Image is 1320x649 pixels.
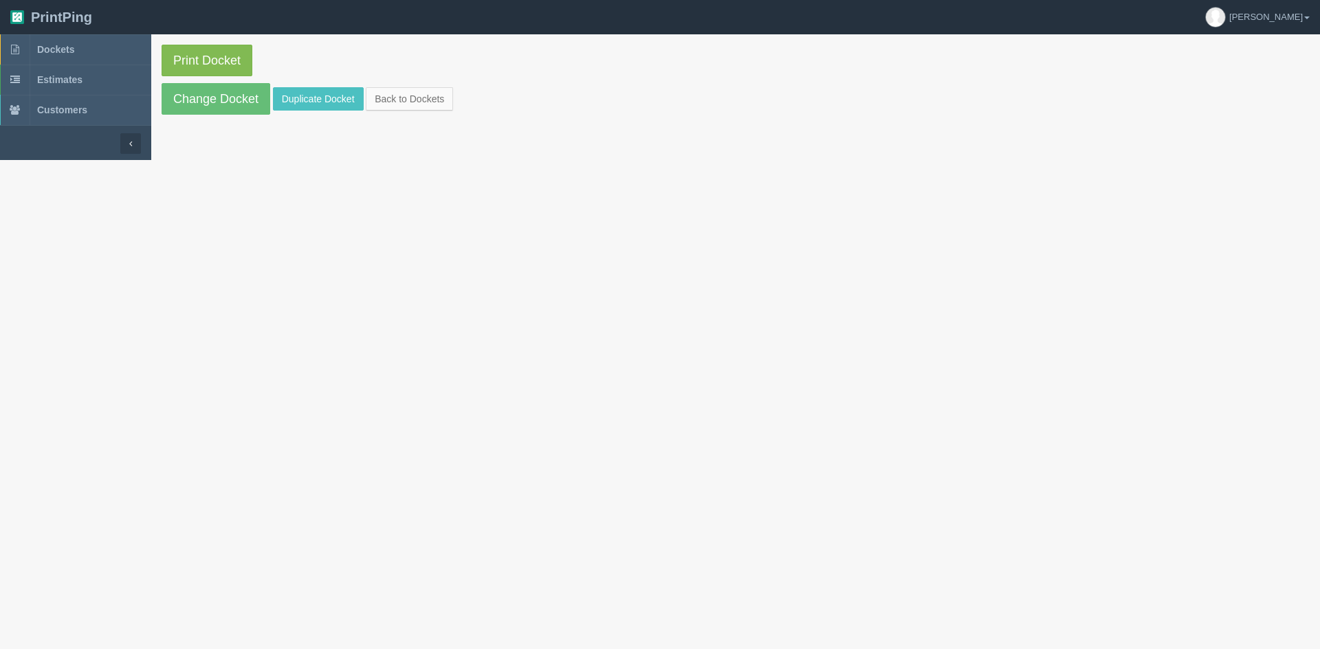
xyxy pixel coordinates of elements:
[1206,8,1225,27] img: avatar_default-7531ab5dedf162e01f1e0bb0964e6a185e93c5c22dfe317fb01d7f8cd2b1632c.jpg
[37,44,74,55] span: Dockets
[10,10,24,24] img: logo-3e63b451c926e2ac314895c53de4908e5d424f24456219fb08d385ab2e579770.png
[162,83,270,115] a: Change Docket
[37,74,82,85] span: Estimates
[273,87,364,111] a: Duplicate Docket
[366,87,453,111] a: Back to Dockets
[162,45,252,76] a: Print Docket
[37,104,87,115] span: Customers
